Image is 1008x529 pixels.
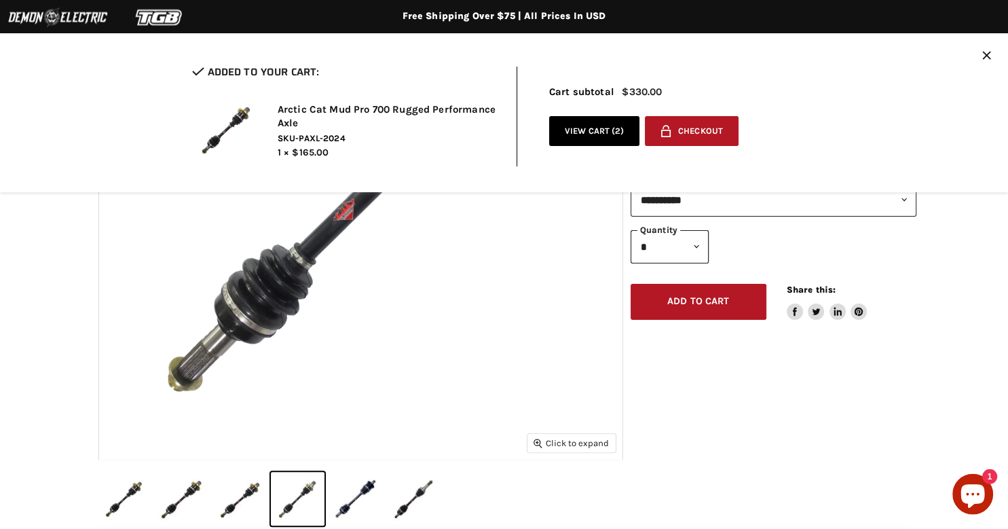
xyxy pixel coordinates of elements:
[97,472,151,526] button: Arctic Cat Mud Pro 700 Rugged Performance Axle thumbnail
[631,230,709,263] select: Quantity
[549,116,640,147] a: View cart (2)
[678,126,723,136] span: Checkout
[622,86,662,98] span: $330.00
[631,183,917,217] select: keys
[292,147,329,158] span: $165.00
[278,103,496,130] h2: Arctic Cat Mud Pro 700 Rugged Performance Axle
[982,51,991,62] button: Close
[278,132,496,145] span: SKU-PAXL-2024
[948,474,997,518] inbox-online-store-chat: Shopify online store chat
[645,116,739,147] button: Checkout
[109,5,210,31] img: TGB Logo 2
[639,116,739,151] form: cart checkout
[278,147,289,158] span: 1 ×
[787,285,836,295] span: Share this:
[271,472,324,526] button: Arctic Cat Mud Pro 700 Rugged Performance Axle thumbnail
[192,96,260,164] img: Arctic Cat Mud Pro 700 Rugged Performance Axle
[192,67,496,78] h2: Added to your cart:
[667,295,730,307] span: Add to cart
[7,5,109,31] img: Demon Electric Logo 2
[615,126,620,136] span: 2
[631,284,766,320] button: Add to cart
[213,472,267,526] button: Arctic Cat Mud Pro 700 Rugged Performance Axle thumbnail
[527,434,616,452] button: Click to expand
[549,86,614,98] span: Cart subtotal
[155,472,209,526] button: Arctic Cat Mud Pro 700 Rugged Performance Axle thumbnail
[787,284,867,320] aside: Share this:
[386,472,440,526] button: Arctic Cat Mud Pro 700 Rugged Performance Axle thumbnail
[329,472,382,526] button: Arctic Cat Mud Pro 700 Rugged Performance Axle thumbnail
[534,438,609,448] span: Click to expand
